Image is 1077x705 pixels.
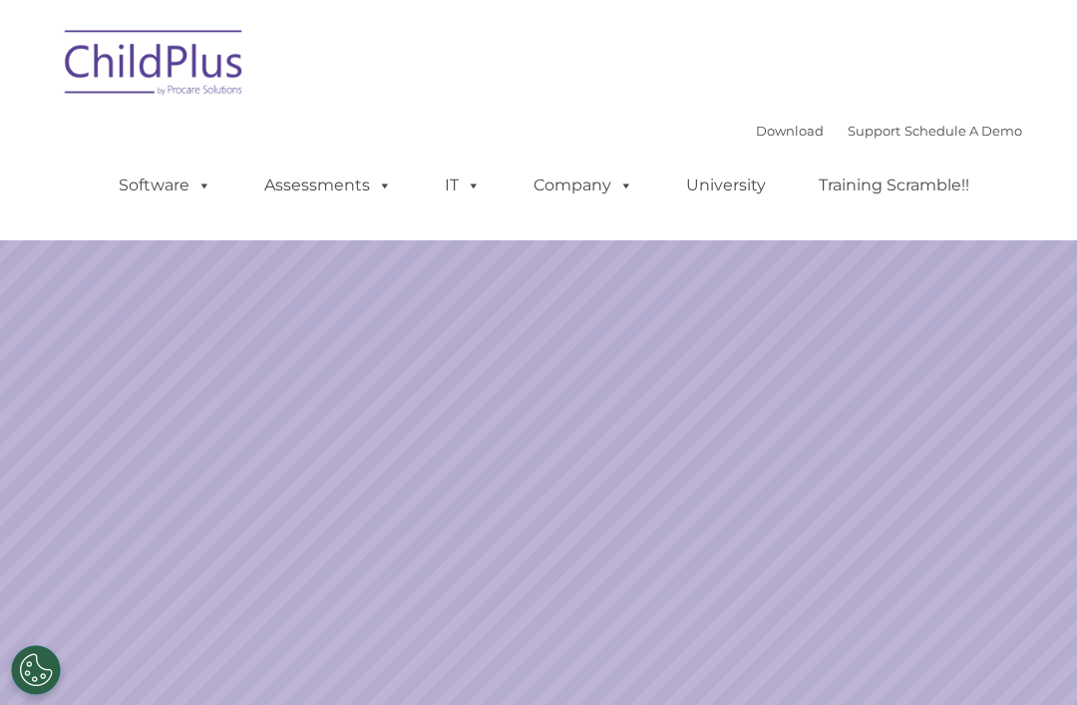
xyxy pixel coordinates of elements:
[666,166,786,205] a: University
[904,123,1022,139] a: Schedule A Demo
[425,166,501,205] a: IT
[756,123,824,139] a: Download
[11,645,61,695] button: Cookies Settings
[799,166,989,205] a: Training Scramble!!
[244,166,412,205] a: Assessments
[756,123,1022,139] font: |
[55,16,254,116] img: ChildPlus by Procare Solutions
[514,166,653,205] a: Company
[99,166,231,205] a: Software
[848,123,900,139] a: Support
